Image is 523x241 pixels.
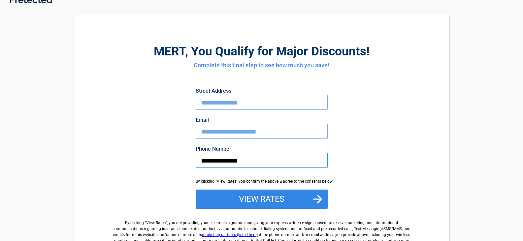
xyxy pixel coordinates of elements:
[202,232,258,237] a: marketing partners (listed here)
[146,221,166,225] span: View Rates
[196,190,328,209] button: View Rates
[110,61,413,70] h4: Complete this final step to see how much you save!
[154,44,185,58] span: MERT
[196,146,328,152] label: Phone Number
[110,43,413,59] h2: , You Qualify for Major Discounts!
[196,117,328,123] label: Email
[196,88,328,94] label: Street Address
[196,178,328,184] div: By clicking "View Rates" you confirm the above & agree to the consents below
